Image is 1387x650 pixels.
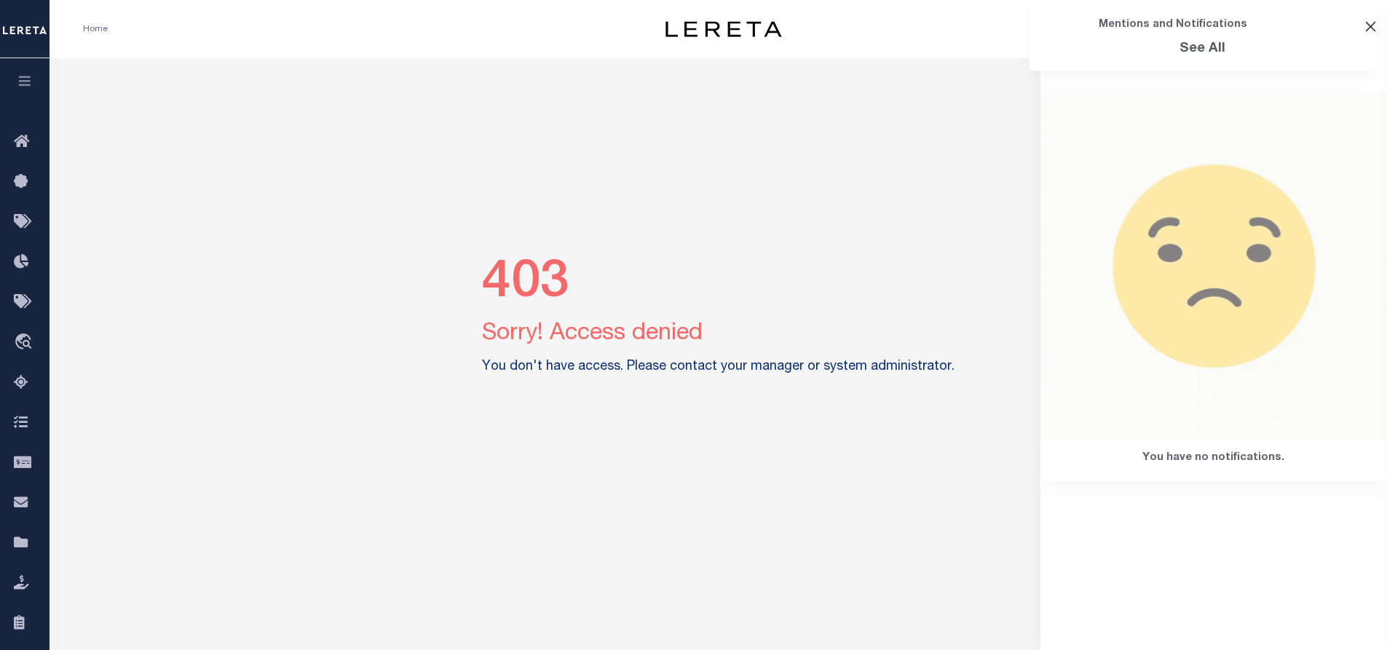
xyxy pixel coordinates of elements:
[482,357,955,377] label: You don't have access. Please contact your manager or system administrator.
[482,254,955,317] h2: 403
[1052,451,1375,464] h4: You have no notifications.
[83,23,108,36] li: Home
[14,333,37,352] i: travel_explore
[482,317,955,352] p: Sorry! Access denied
[665,21,782,37] img: logo-dark.svg
[1040,92,1387,439] img: Card image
